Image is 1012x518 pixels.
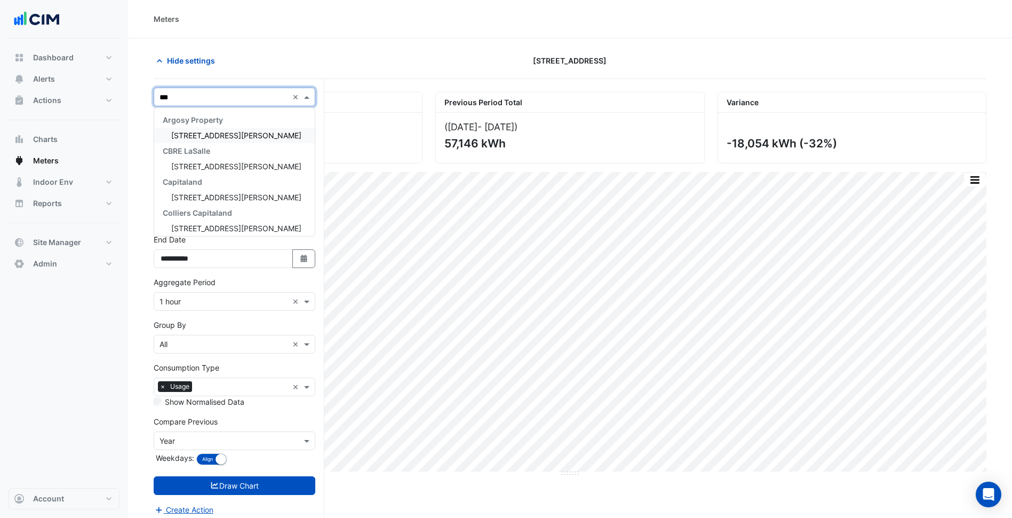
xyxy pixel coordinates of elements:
div: Open Intercom Messenger [976,482,1001,507]
span: Meters [33,155,59,166]
div: Variance [718,92,986,113]
span: Site Manager [33,237,81,248]
span: [STREET_ADDRESS][PERSON_NAME] [171,224,301,233]
label: End Date [154,234,186,245]
span: Usage [168,381,192,392]
div: 57,146 kWh [444,137,693,150]
span: Account [33,493,64,504]
div: ([DATE] ) [444,121,695,132]
span: Capitaland [163,177,202,186]
button: Indoor Env [9,171,119,193]
app-icon: Dashboard [14,52,25,63]
span: Clear [292,339,301,350]
app-icon: Site Manager [14,237,25,248]
span: Charts [33,134,58,145]
span: [STREET_ADDRESS] [533,55,607,66]
div: -18,054 kWh (-32%) [727,137,975,150]
button: Actions [9,90,119,111]
span: Dashboard [33,52,74,63]
div: Previous Period Total [436,92,704,113]
button: Draw Chart [154,476,315,495]
app-icon: Reports [14,198,25,209]
span: Indoor Env [33,177,73,187]
button: Account [9,488,119,509]
span: [STREET_ADDRESS][PERSON_NAME] [171,193,301,202]
label: Aggregate Period [154,277,216,288]
span: Argosy Property [163,115,223,124]
label: Compare Previous [154,416,218,427]
button: Hide settings [154,51,222,70]
span: Clear [292,296,301,307]
button: Reports [9,193,119,214]
span: [STREET_ADDRESS][PERSON_NAME] [171,162,301,171]
span: [STREET_ADDRESS][PERSON_NAME] [171,131,301,140]
label: Consumption Type [154,362,219,373]
label: Show Normalised Data [165,396,244,407]
button: Create Action [154,504,214,516]
app-icon: Alerts [14,74,25,84]
span: Actions [33,95,61,106]
label: Group By [154,319,186,331]
button: Meters [9,150,119,171]
span: CBRE LaSalle [163,146,210,155]
button: Admin [9,253,119,274]
button: Alerts [9,68,119,90]
label: Weekdays: [154,452,194,464]
span: Reports [33,198,62,209]
ng-dropdown-panel: Options list [154,107,315,237]
app-icon: Admin [14,258,25,269]
span: × [158,381,168,392]
app-icon: Indoor Env [14,177,25,187]
img: Company Logo [13,9,61,30]
span: Colliers Capitaland [163,208,232,217]
span: Hide settings [167,55,215,66]
button: Dashboard [9,47,119,68]
span: Alerts [33,74,55,84]
button: Site Manager [9,232,119,253]
div: Meters [154,13,179,25]
span: Admin [33,258,57,269]
app-icon: Charts [14,134,25,145]
app-icon: Meters [14,155,25,166]
button: More Options [964,173,985,186]
span: - [DATE] [477,121,514,132]
button: Charts [9,129,119,150]
span: Clear [292,381,301,393]
span: Clear [292,91,301,103]
fa-icon: Select Date [299,254,309,263]
app-icon: Actions [14,95,25,106]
